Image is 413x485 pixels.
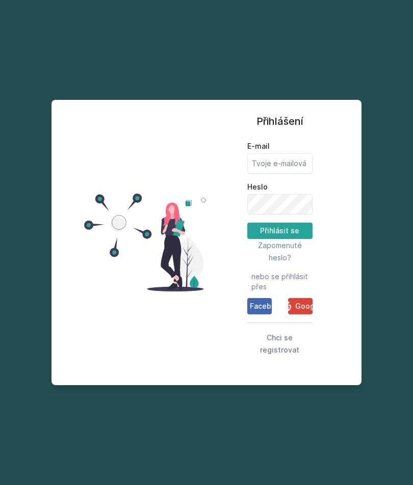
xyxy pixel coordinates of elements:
[247,114,313,129] h1: Přihlášení
[247,223,313,239] button: Přihlásit se
[250,301,285,311] span: Facebook
[260,333,299,354] span: Chci se registrovat
[288,298,313,314] button: Google
[251,272,308,292] span: nebo se přihlásit přes
[247,141,313,151] label: E-mail
[295,301,321,311] span: Google
[247,298,272,314] button: Facebook
[247,153,313,174] input: Tvoje e-mailová adresa
[247,182,313,192] label: Heslo
[258,241,302,262] span: Zapomenuté heslo?
[247,331,313,356] button: Chci se registrovat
